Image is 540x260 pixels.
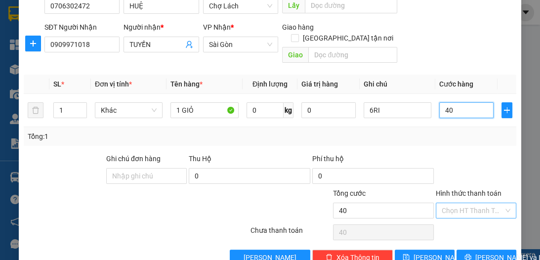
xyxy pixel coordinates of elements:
div: Phí thu hộ [312,153,434,168]
span: kg [284,102,293,118]
div: Người nhận [124,22,199,33]
input: Ghi chú đơn hàng [106,168,187,184]
input: Ghi Chú [364,102,431,118]
span: user-add [185,41,193,48]
th: Ghi chú [360,75,435,94]
div: Chưa thanh toán [249,225,332,242]
span: [GEOGRAPHIC_DATA] tận nơi [299,33,397,43]
span: Sài Gòn [209,37,272,52]
label: Hình thức thanh toán [436,189,501,197]
button: plus [501,102,512,118]
input: Dọc đường [308,47,397,63]
span: Tổng cước [333,189,366,197]
div: Tổng: 1 [28,131,209,142]
span: Khác [101,103,157,118]
span: plus [26,40,41,47]
div: SĐT Người Nhận [44,22,120,33]
span: plus [502,106,512,114]
span: Giao [282,47,308,63]
label: Ghi chú đơn hàng [106,155,161,163]
span: VP Nhận [203,23,231,31]
input: VD: Bàn, Ghế [170,102,238,118]
span: Tên hàng [170,80,203,88]
button: delete [28,102,43,118]
span: Giá trị hàng [301,80,338,88]
button: plus [25,36,41,51]
span: Đơn vị tính [95,80,132,88]
input: 0 [301,102,356,118]
span: Cước hàng [439,80,473,88]
span: Thu Hộ [189,155,211,163]
span: SL [53,80,61,88]
span: Giao hàng [282,23,314,31]
span: Định lượng [252,80,288,88]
